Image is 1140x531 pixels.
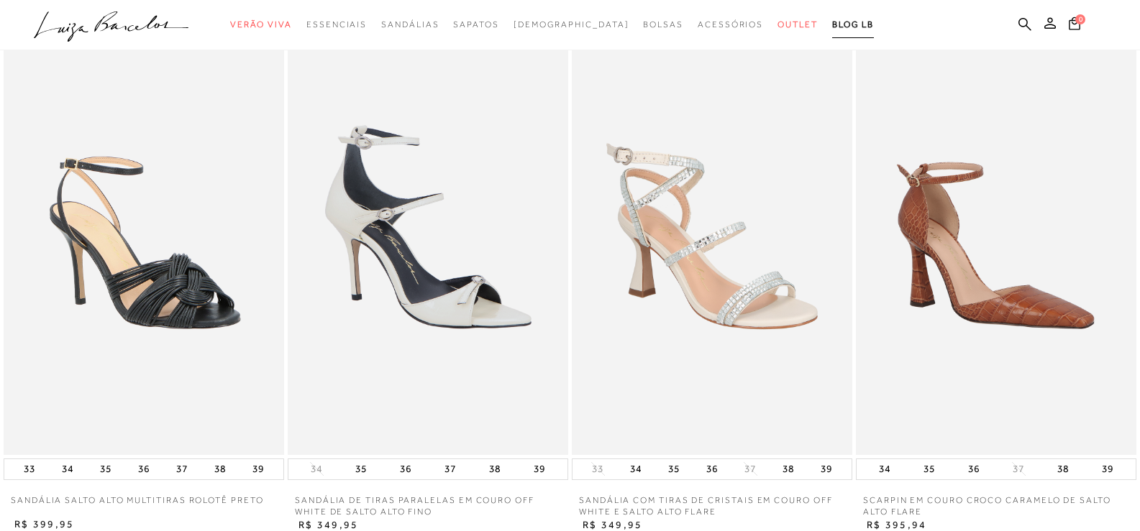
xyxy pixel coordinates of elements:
[856,34,1136,455] img: SCARPIN EM COURO CROCO CARAMELO DE SALTO ALTO FLARE
[572,494,852,519] a: SANDÁLIA COM TIRAS DE CRISTAIS EM COURO OFF WHITE E SALTO ALTO FLARE
[19,459,40,479] button: 33
[230,11,292,38] a: categoryNavScreenReaderText
[583,519,642,530] span: R$ 349,95
[453,19,498,29] span: Sapatos
[778,11,818,38] a: categoryNavScreenReaderText
[740,462,760,476] button: 37
[58,459,78,479] button: 34
[288,34,568,455] img: SANDÁLIA DE TIRAS PARALELAS EM COURO OFF WHITE DE SALTO ALTO FINO
[1075,14,1085,24] span: 0
[440,459,460,479] button: 37
[919,459,939,479] button: 35
[698,19,763,29] span: Acessórios
[485,459,505,479] button: 38
[248,459,268,479] button: 39
[588,462,608,476] button: 33
[4,34,284,455] img: SANDÁLIA SALTO ALTO MULTITIRAS ROLOTÊ PRETO
[381,19,439,29] span: Sandálias
[381,11,439,38] a: categoryNavScreenReaderText
[230,19,292,29] span: Verão Viva
[1008,462,1029,476] button: 37
[832,11,874,38] a: BLOG LB
[875,459,895,479] button: 34
[288,494,568,519] a: SANDÁLIA DE TIRAS PARALELAS EM COURO OFF WHITE DE SALTO ALTO FINO
[4,494,271,517] a: SANDÁLIA SALTO ALTO MULTITIRAS ROLOTÊ PRETO
[778,19,818,29] span: Outlet
[643,11,683,38] a: categoryNavScreenReaderText
[396,459,416,479] button: 36
[832,19,874,29] span: BLOG LB
[453,11,498,38] a: categoryNavScreenReaderText
[298,519,358,530] span: R$ 349,95
[572,34,852,455] img: SANDÁLIA COM TIRAS DE CRISTAIS EM COURO OFF WHITE E SALTO ALTO FLARE
[172,459,192,479] button: 37
[96,459,116,479] button: 35
[514,19,629,29] span: [DEMOGRAPHIC_DATA]
[778,459,798,479] button: 38
[306,19,367,29] span: Essenciais
[698,11,763,38] a: categoryNavScreenReaderText
[867,519,926,530] span: R$ 395,94
[306,462,327,476] button: 34
[351,459,371,479] button: 35
[702,459,722,479] button: 36
[664,459,684,479] button: 35
[210,459,230,479] button: 38
[1064,16,1085,35] button: 0
[643,19,683,29] span: Bolsas
[529,459,550,479] button: 39
[514,11,629,38] a: noSubCategoriesText
[1053,459,1073,479] button: 38
[626,459,646,479] button: 34
[306,11,367,38] a: categoryNavScreenReaderText
[14,518,74,530] span: R$ 399,95
[816,459,836,479] button: 39
[134,459,154,479] button: 36
[856,494,1136,519] a: SCARPIN EM COURO CROCO CARAMELO DE SALTO ALTO FLARE
[964,459,984,479] button: 36
[1098,459,1118,479] button: 39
